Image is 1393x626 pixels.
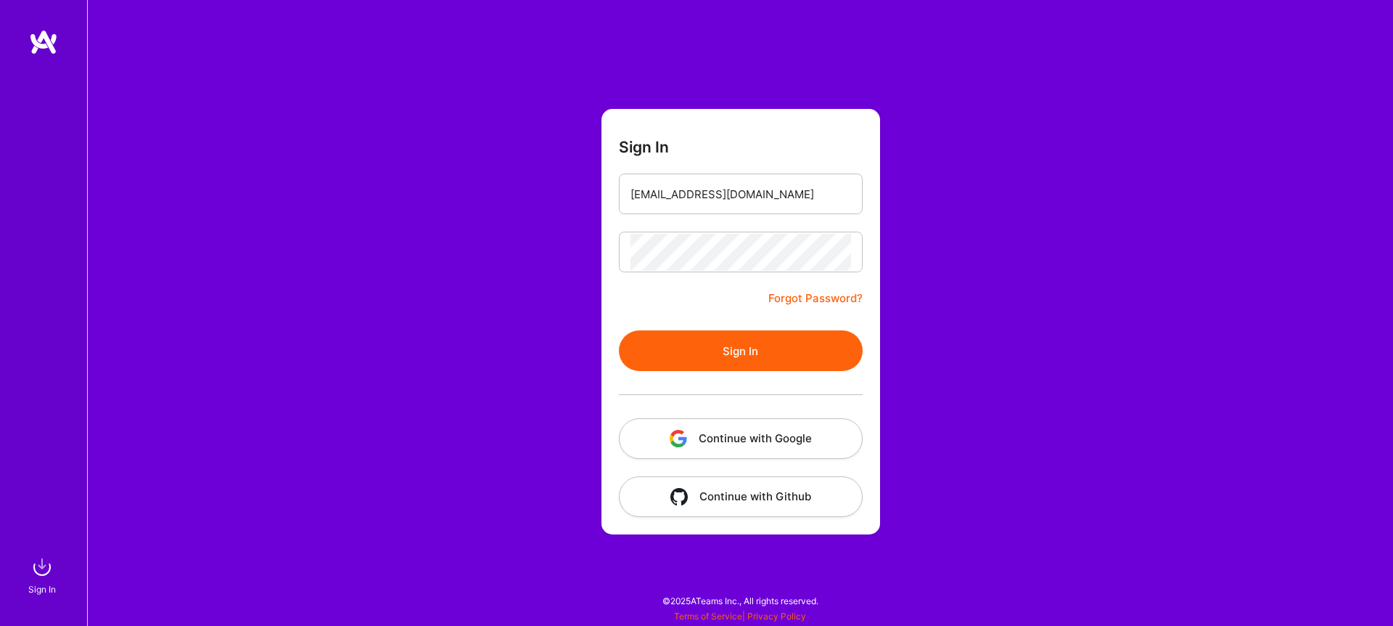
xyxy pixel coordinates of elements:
div: Sign In [28,582,56,597]
h3: Sign In [619,138,669,156]
button: Sign In [619,330,863,371]
img: sign in [28,553,57,582]
span: | [674,611,806,622]
a: Terms of Service [674,611,742,622]
a: sign inSign In [30,553,57,597]
img: icon [670,430,687,447]
div: © 2025 ATeams Inc., All rights reserved. [87,582,1393,619]
a: Privacy Policy [747,611,806,622]
input: Email... [630,176,851,213]
img: logo [29,29,58,55]
button: Continue with Google [619,418,863,459]
img: icon [670,488,688,505]
button: Continue with Github [619,476,863,517]
a: Forgot Password? [768,290,863,307]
